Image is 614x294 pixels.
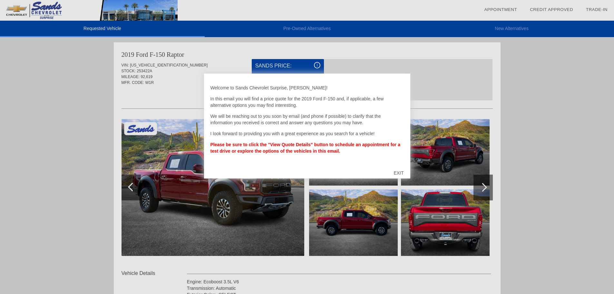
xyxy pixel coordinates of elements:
[210,142,400,154] strong: Please be sure to click the "View Quote Details" button to schedule an appointment for a test dri...
[484,7,517,12] a: Appointment
[210,96,404,108] p: In this email you will find a price quote for the 2019 Ford F-150 and, if applicable, a few alter...
[210,85,404,91] p: Welcome to Sands Chevrolet Surprise, [PERSON_NAME]!
[210,113,404,126] p: We will be reaching out to you soon by email (and phone if possible) to clarify that the informat...
[387,163,410,183] div: EXIT
[210,130,404,137] p: I look forward to providing you with a great experience as you search for a vehicle!
[586,7,608,12] a: Trade-In
[530,7,573,12] a: Credit Approved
